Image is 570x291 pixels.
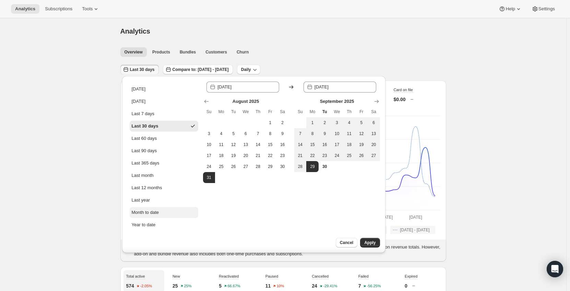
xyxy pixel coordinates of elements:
button: Monday August 25 2025 [215,161,227,172]
th: Friday [264,106,276,117]
button: Monday August 18 2025 [215,150,227,161]
p: 574 [126,282,134,289]
button: Show next month, October 2025 [372,97,381,106]
th: Thursday [343,106,355,117]
button: Start of range Sunday August 31 2025 [203,172,215,183]
button: Thursday August 7 2025 [252,128,264,139]
span: 29 [309,164,316,169]
div: [DATE] [132,86,146,93]
button: Tuesday August 26 2025 [227,161,240,172]
button: Analytics [11,4,39,14]
button: Saturday September 13 2025 [368,128,380,139]
span: 2 [279,120,286,125]
span: Analytics [120,27,150,35]
button: Daily [237,65,261,74]
span: 7 [297,131,304,136]
span: 1 [267,120,274,125]
span: 10 [334,131,341,136]
span: 5 [358,120,365,125]
button: Subscriptions [41,4,76,14]
span: Card on file [394,88,413,92]
span: 9 [279,131,286,136]
span: 3 [206,131,213,136]
span: 17 [334,142,341,147]
span: Tools [82,6,93,12]
div: Year to date [132,221,156,228]
button: Last 30 days [120,65,159,74]
button: Thursday August 28 2025 [252,161,264,172]
button: Saturday September 20 2025 [368,139,380,150]
span: 13 [370,131,377,136]
span: 8 [309,131,316,136]
th: Saturday [368,106,380,117]
button: Sunday September 28 2025 [294,161,307,172]
button: Saturday September 27 2025 [368,150,380,161]
span: 8 [267,131,274,136]
div: Last 365 days [132,160,159,167]
span: 15 [309,142,316,147]
th: Tuesday [319,106,331,117]
button: Thursday September 11 2025 [343,128,355,139]
span: 4 [218,131,225,136]
button: Last month [130,170,198,181]
button: Wednesday August 13 2025 [240,139,252,150]
button: Sunday September 7 2025 [294,128,307,139]
span: 1 [309,120,316,125]
button: Friday September 12 2025 [355,128,368,139]
span: 3 [334,120,341,125]
span: 11 [218,142,225,147]
button: Wednesday September 24 2025 [331,150,343,161]
div: [DATE] [132,98,146,105]
button: Last 7 days [130,108,198,119]
button: Friday September 19 2025 [355,139,368,150]
span: 22 [309,153,316,158]
button: Thursday September 25 2025 [343,150,355,161]
p: 25 [173,282,178,289]
button: Friday August 1 2025 [264,117,276,128]
button: Settings [527,4,559,14]
button: Monday September 1 2025 [306,117,319,128]
span: 20 [370,142,377,147]
button: Tuesday August 5 2025 [227,128,240,139]
button: Thursday August 14 2025 [252,139,264,150]
span: 23 [321,153,328,158]
span: 7 [254,131,261,136]
span: 9 [321,131,328,136]
button: Friday August 29 2025 [264,161,276,172]
th: Saturday [276,106,289,117]
button: Friday September 5 2025 [355,117,368,128]
button: [DATE] [130,84,198,95]
button: Thursday August 21 2025 [252,150,264,161]
div: Last 12 months [132,184,162,191]
button: Month to date [130,207,198,218]
span: Paused [265,274,278,278]
button: Last 60 days [130,133,198,144]
button: Sunday August 24 2025 [203,161,215,172]
button: Wednesday September 17 2025 [331,139,343,150]
span: 12 [358,131,365,136]
button: Saturday August 9 2025 [276,128,289,139]
button: Wednesday August 6 2025 [240,128,252,139]
span: 2 [321,120,328,125]
span: 29 [267,164,274,169]
span: Customers [205,49,227,55]
button: Sunday September 21 2025 [294,150,307,161]
button: Saturday September 6 2025 [368,117,380,128]
button: Wednesday September 3 2025 [331,117,343,128]
span: Th [254,109,261,114]
span: 11 [346,131,353,136]
div: Open Intercom Messenger [547,261,563,277]
span: 22 [267,153,274,158]
div: Last 90 days [132,147,157,154]
button: Tuesday August 19 2025 [227,150,240,161]
button: Friday September 26 2025 [355,150,368,161]
span: Products [152,49,170,55]
th: Monday [215,106,227,117]
text: 66.67% [228,284,241,288]
span: 24 [334,153,341,158]
div: Last 7 days [132,110,155,117]
span: 12 [230,142,237,147]
button: Monday September 15 2025 [306,139,319,150]
button: Apply [360,238,380,247]
span: Apply [364,240,376,245]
